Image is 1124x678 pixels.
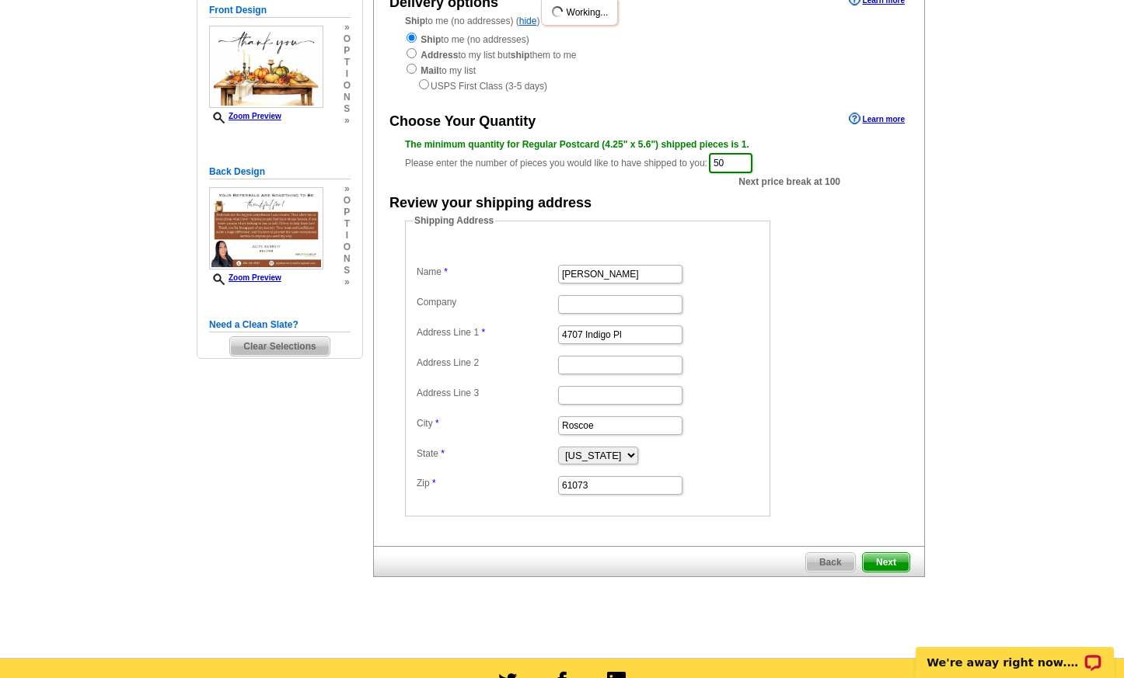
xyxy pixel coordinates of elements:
label: Address Line 1 [417,325,557,339]
span: Clear Selections [230,337,329,356]
legend: Shipping Address [413,214,495,228]
a: Zoom Preview [209,112,281,120]
div: to me (no addresses) to my list but them to me to my list [405,31,893,93]
label: Address Line 2 [417,356,557,370]
span: Next price break at 100 [738,175,840,189]
strong: Ship [405,16,425,26]
div: Choose Your Quantity [389,111,536,132]
div: The minimum quantity for Regular Postcard (4.25" x 5.6") shipped pieces is 1. [405,137,893,151]
div: Please enter the number of pieces you would like to have shipped to you: [405,137,893,175]
span: » [344,183,351,195]
img: loading... [551,5,564,18]
span: t [344,57,351,68]
h5: Need a Clean Slate? [209,318,351,332]
strong: Mail [421,65,438,76]
a: Zoom Preview [209,273,281,282]
div: to me (no addresses) ( ) [374,14,924,93]
span: Next [863,553,909,572]
img: small-thumb.jpg [209,187,323,269]
strong: Address [421,50,458,61]
span: o [344,195,351,207]
label: Address Line 3 [417,386,557,400]
div: USPS First Class (3-5 days) [405,78,893,93]
iframe: LiveChat chat widget [906,629,1124,678]
span: o [344,242,351,253]
span: o [344,80,351,92]
span: Back [806,553,855,572]
a: Learn more [849,113,905,125]
label: State [417,447,557,461]
label: City [417,416,557,430]
span: p [344,207,351,218]
img: small-thumb.jpg [209,26,323,108]
span: s [344,265,351,276]
span: n [344,253,351,265]
h5: Front Design [209,3,351,18]
span: n [344,92,351,103]
strong: Ship [421,34,441,45]
span: i [344,68,351,80]
span: o [344,33,351,45]
span: p [344,45,351,57]
h5: Back Design [209,165,351,179]
label: Name [417,265,557,279]
strong: ship [511,50,530,61]
a: Back [805,552,856,572]
span: t [344,218,351,230]
span: i [344,230,351,242]
label: Zip [417,476,557,490]
label: Company [417,295,557,309]
a: hide [519,16,537,26]
span: » [344,22,351,33]
span: » [344,115,351,127]
span: » [344,276,351,288]
div: Review your shipping address [389,193,592,214]
span: s [344,103,351,115]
